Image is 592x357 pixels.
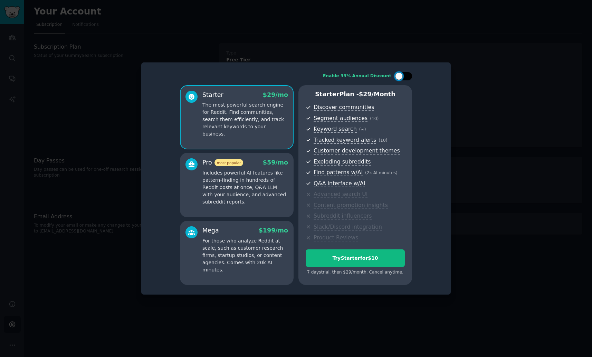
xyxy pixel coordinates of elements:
p: The most powerful search engine for Reddit. Find communities, search them efficiently, and track ... [202,101,288,138]
div: Enable 33% Annual Discount [323,73,391,79]
span: Subreddit influencers [314,212,372,220]
span: most popular [214,159,244,166]
div: 7 days trial, then $ 29 /month . Cancel anytime. [306,269,405,276]
span: Advanced search UI [314,191,367,198]
p: Includes powerful AI features like pattern-finding in hundreds of Reddit posts at once, Q&A LLM w... [202,169,288,206]
span: Content promotion insights [314,202,388,209]
p: For those who analyze Reddit at scale, such as customer research firms, startup studios, or conte... [202,237,288,274]
span: $ 29 /month [359,91,395,98]
span: Product Reviews [314,234,358,241]
span: $ 29 /mo [263,91,288,98]
span: ( 2k AI minutes ) [365,170,398,175]
button: TryStarterfor$10 [306,249,405,267]
span: Exploding subreddits [314,158,371,166]
div: Mega [202,226,219,235]
span: ( ∞ ) [359,127,366,132]
div: Pro [202,158,243,167]
span: ( 10 ) [379,138,387,143]
span: Segment audiences [314,115,367,122]
span: Slack/Discord integration [314,224,382,231]
span: Keyword search [314,126,357,133]
span: $ 59 /mo [263,159,288,166]
span: Q&A interface w/AI [314,180,365,187]
div: Try Starter for $10 [306,255,404,262]
span: $ 199 /mo [259,227,288,234]
p: Starter Plan - [306,90,405,99]
span: ( 10 ) [370,116,379,121]
span: Find patterns w/AI [314,169,363,176]
span: Discover communities [314,104,374,111]
div: Starter [202,91,223,99]
span: Tracked keyword alerts [314,137,376,144]
span: Customer development themes [314,147,400,155]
